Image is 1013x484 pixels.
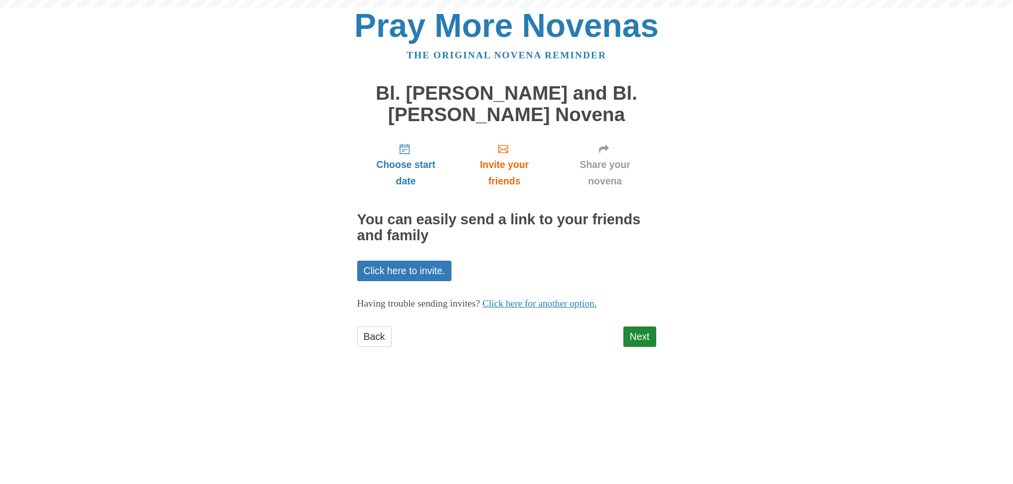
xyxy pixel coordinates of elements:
a: Choose start date [357,135,455,194]
a: The original novena reminder [407,50,606,60]
a: Click here for another option. [482,298,597,309]
a: Click here to invite. [357,261,452,281]
span: Choose start date [367,157,445,189]
a: Next [623,326,656,347]
span: Having trouble sending invites? [357,298,480,309]
span: Share your novena [564,157,646,189]
h2: You can easily send a link to your friends and family [357,212,656,244]
a: Pray More Novenas [354,7,659,44]
a: Share your novena [554,135,656,194]
h1: Bl. [PERSON_NAME] and Bl. [PERSON_NAME] Novena [357,83,656,125]
span: Invite your friends [464,157,544,189]
a: Invite your friends [454,135,554,194]
a: Back [357,326,392,347]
